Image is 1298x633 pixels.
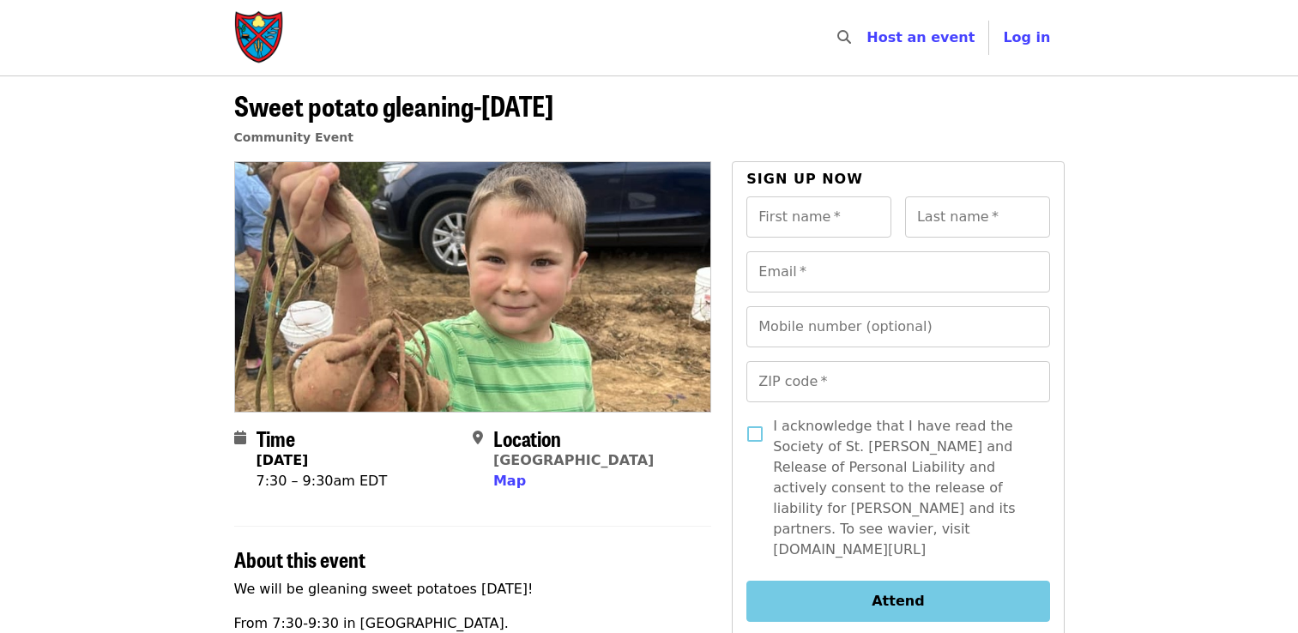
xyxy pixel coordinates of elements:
span: Sweet potato gleaning-[DATE] [234,85,553,125]
button: Map [493,471,526,491]
input: ZIP code [746,361,1049,402]
span: Location [493,423,561,453]
span: About this event [234,544,365,574]
i: search icon [837,29,851,45]
span: Map [493,473,526,489]
a: Host an event [866,29,975,45]
i: calendar icon [234,430,246,446]
input: Last name [905,196,1050,238]
a: [GEOGRAPHIC_DATA] [493,452,654,468]
strong: [DATE] [257,452,309,468]
i: map-marker-alt icon [473,430,483,446]
div: 7:30 – 9:30am EDT [257,471,388,491]
a: Community Event [234,130,353,144]
span: Sign up now [746,171,863,187]
img: Society of St. Andrew - Home [234,10,286,65]
input: Mobile number (optional) [746,306,1049,347]
img: Sweet potato gleaning-Monday organized by Society of St. Andrew [235,162,711,411]
input: First name [746,196,891,238]
span: I acknowledge that I have read the Society of St. [PERSON_NAME] and Release of Personal Liability... [773,416,1035,560]
button: Log in [989,21,1064,55]
input: Email [746,251,1049,292]
input: Search [861,17,875,58]
p: We will be gleaning sweet potatoes [DATE]! [234,579,712,600]
span: Log in [1003,29,1050,45]
span: Time [257,423,295,453]
button: Attend [746,581,1049,622]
